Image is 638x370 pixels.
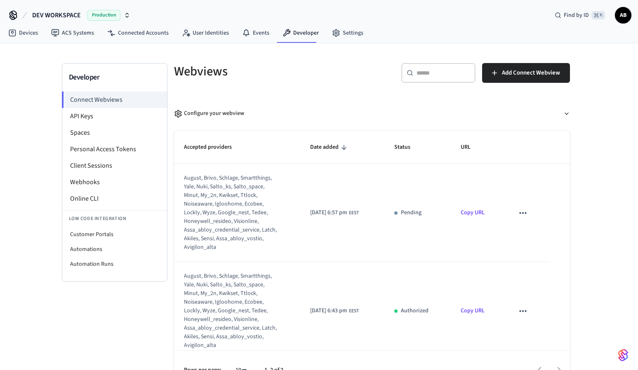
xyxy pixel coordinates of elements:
[276,26,325,40] a: Developer
[184,174,280,252] div: august, brivo, schlage, smartthings, yale, nuki, salto_ks, salto_space, minut, my_2n, kwikset, tt...
[87,10,120,21] span: Production
[591,11,605,19] span: ⌘ K
[310,307,347,315] span: [DATE] 6:43 pm
[401,208,421,217] p: Pending
[62,157,167,174] li: Client Sessions
[45,26,101,40] a: ACS Systems
[502,68,560,78] span: Add Connect Webview
[62,174,167,190] li: Webhooks
[235,26,276,40] a: Events
[548,8,612,23] div: Find by ID⌘ K
[2,26,45,40] a: Devices
[174,63,367,80] h5: Webviews
[618,349,628,362] img: SeamLogoGradient.69752ec5.svg
[394,141,421,154] span: Status
[482,63,570,83] button: Add Connect Webview
[32,10,81,20] span: DEV WORKSPACE
[62,124,167,141] li: Spaces
[62,141,167,157] li: Personal Access Tokens
[62,210,167,227] li: Low Code Integration
[62,242,167,257] li: Automations
[401,307,428,315] p: Authorized
[62,190,167,207] li: Online CLI
[310,307,359,315] div: Europe/Kiev
[101,26,175,40] a: Connected Accounts
[349,209,359,217] span: EEST
[616,8,631,23] span: AB
[615,7,631,23] button: AB
[69,72,160,83] h3: Developer
[325,26,370,40] a: Settings
[310,208,359,217] div: Europe/Kiev
[564,11,589,19] span: Find by ID
[310,141,349,154] span: Date added
[174,131,570,360] table: sticky table
[62,91,167,108] li: Connect Webviews
[174,109,244,118] div: Configure your webview
[62,227,167,242] li: Customer Portals
[184,141,242,154] span: Accepted providers
[174,103,570,124] button: Configure your webview
[175,26,235,40] a: User Identities
[184,272,280,350] div: august, brivo, schlage, smartthings, yale, nuki, salto_ks, salto_space, minut, my_2n, kwikset, tt...
[62,108,167,124] li: API Keys
[349,307,359,315] span: EEST
[461,307,485,315] a: Copy URL
[461,208,485,217] a: Copy URL
[310,208,347,217] span: [DATE] 6:57 pm
[62,257,167,272] li: Automation Runs
[461,141,481,154] span: URL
